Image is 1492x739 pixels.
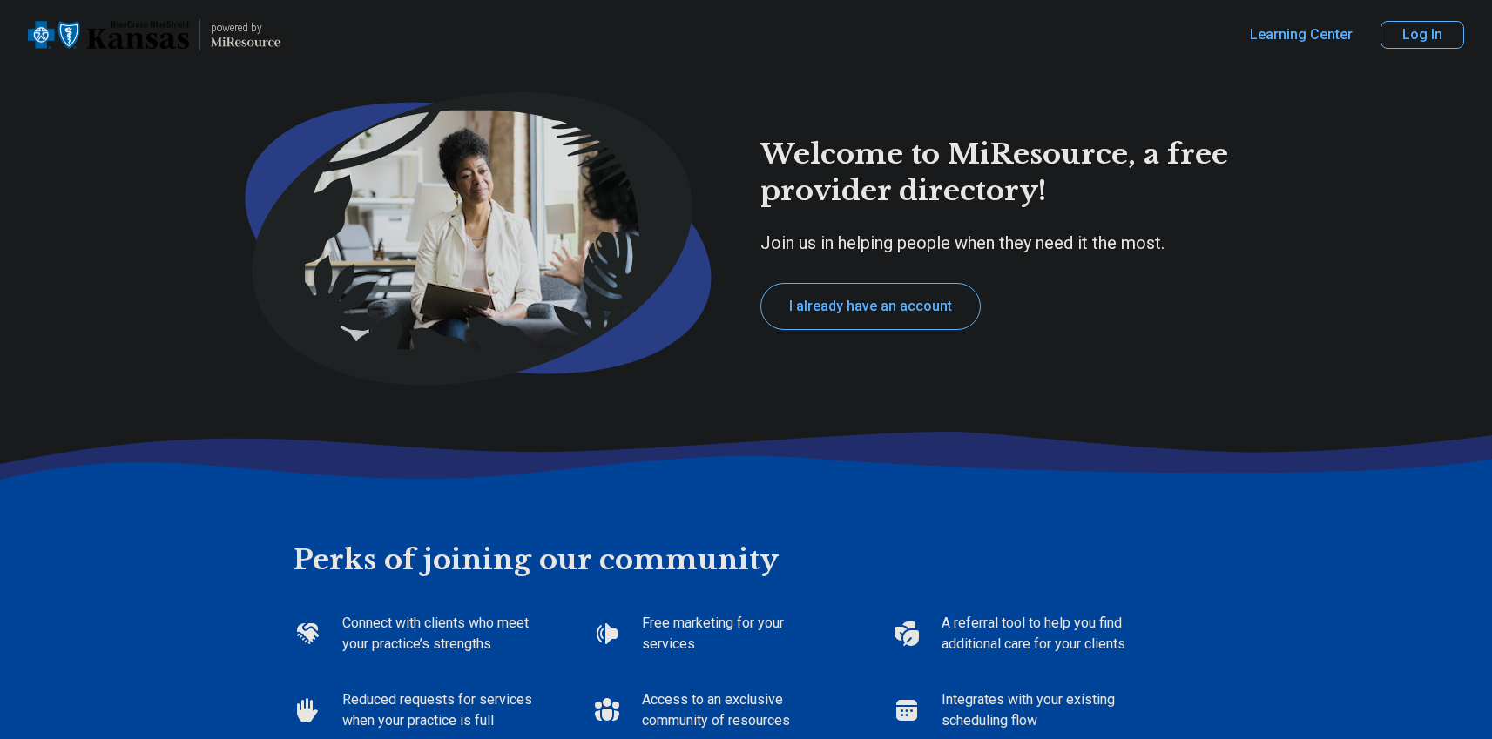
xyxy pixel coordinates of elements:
a: Home page [28,7,280,63]
p: Free marketing for your services [642,613,837,655]
p: A referral tool to help you find additional care for your clients [942,613,1137,655]
p: Access to an exclusive community of resources [642,689,837,731]
h2: Perks of joining our community [294,487,1199,579]
a: Learning Center [1250,24,1353,45]
h1: Welcome to MiResource, a free provider directory! [760,137,1276,209]
p: Join us in helping people when they need it the most. [760,231,1276,255]
p: Reduced requests for services when your practice is full [342,689,537,731]
button: I already have an account [760,283,981,330]
p: Connect with clients who meet your practice’s strengths [342,613,537,655]
p: powered by [211,21,280,35]
p: Integrates with your existing scheduling flow [942,689,1137,731]
button: Log In [1381,21,1464,49]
